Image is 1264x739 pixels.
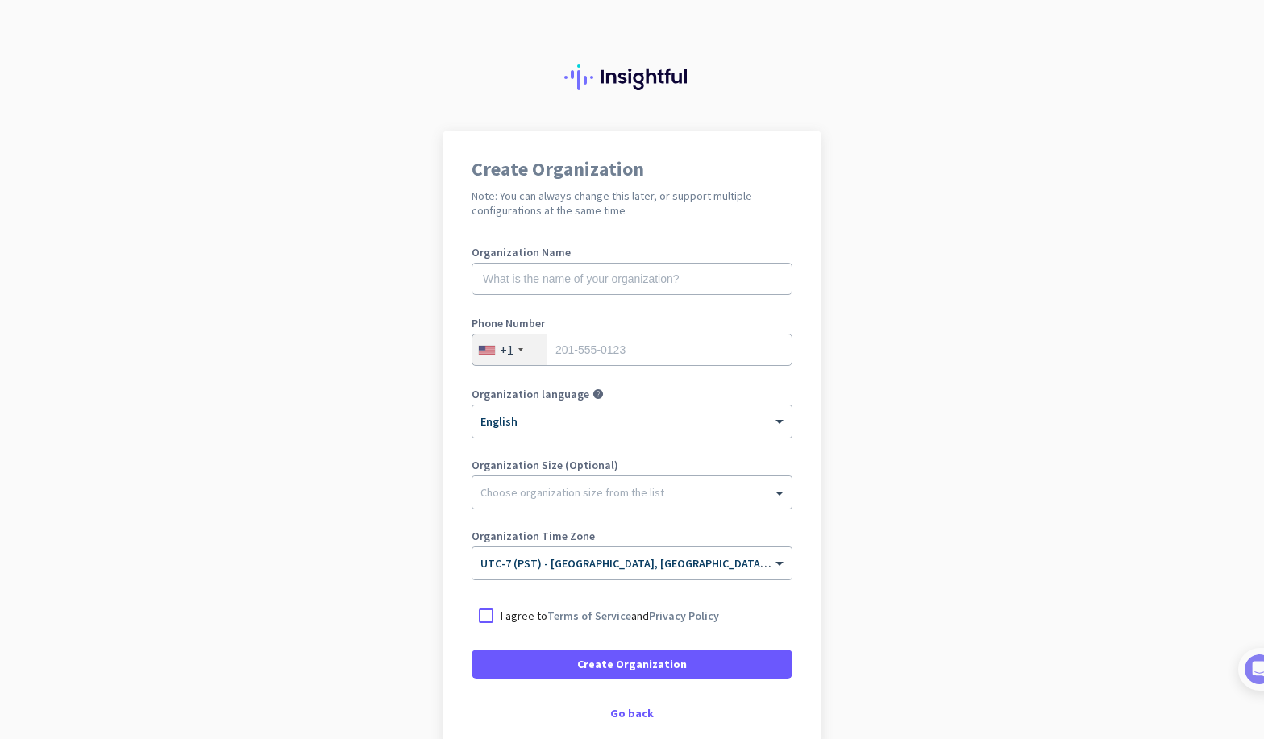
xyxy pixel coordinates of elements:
[472,318,792,329] label: Phone Number
[592,388,604,400] i: help
[501,608,719,624] p: I agree to and
[472,708,792,719] div: Go back
[577,656,687,672] span: Create Organization
[472,263,792,295] input: What is the name of your organization?
[472,650,792,679] button: Create Organization
[564,64,700,90] img: Insightful
[472,334,792,366] input: 201-555-0123
[472,459,792,471] label: Organization Size (Optional)
[472,247,792,258] label: Organization Name
[472,530,792,542] label: Organization Time Zone
[649,608,719,623] a: Privacy Policy
[547,608,631,623] a: Terms of Service
[472,189,792,218] h2: Note: You can always change this later, or support multiple configurations at the same time
[472,160,792,179] h1: Create Organization
[472,388,589,400] label: Organization language
[500,342,513,358] div: +1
